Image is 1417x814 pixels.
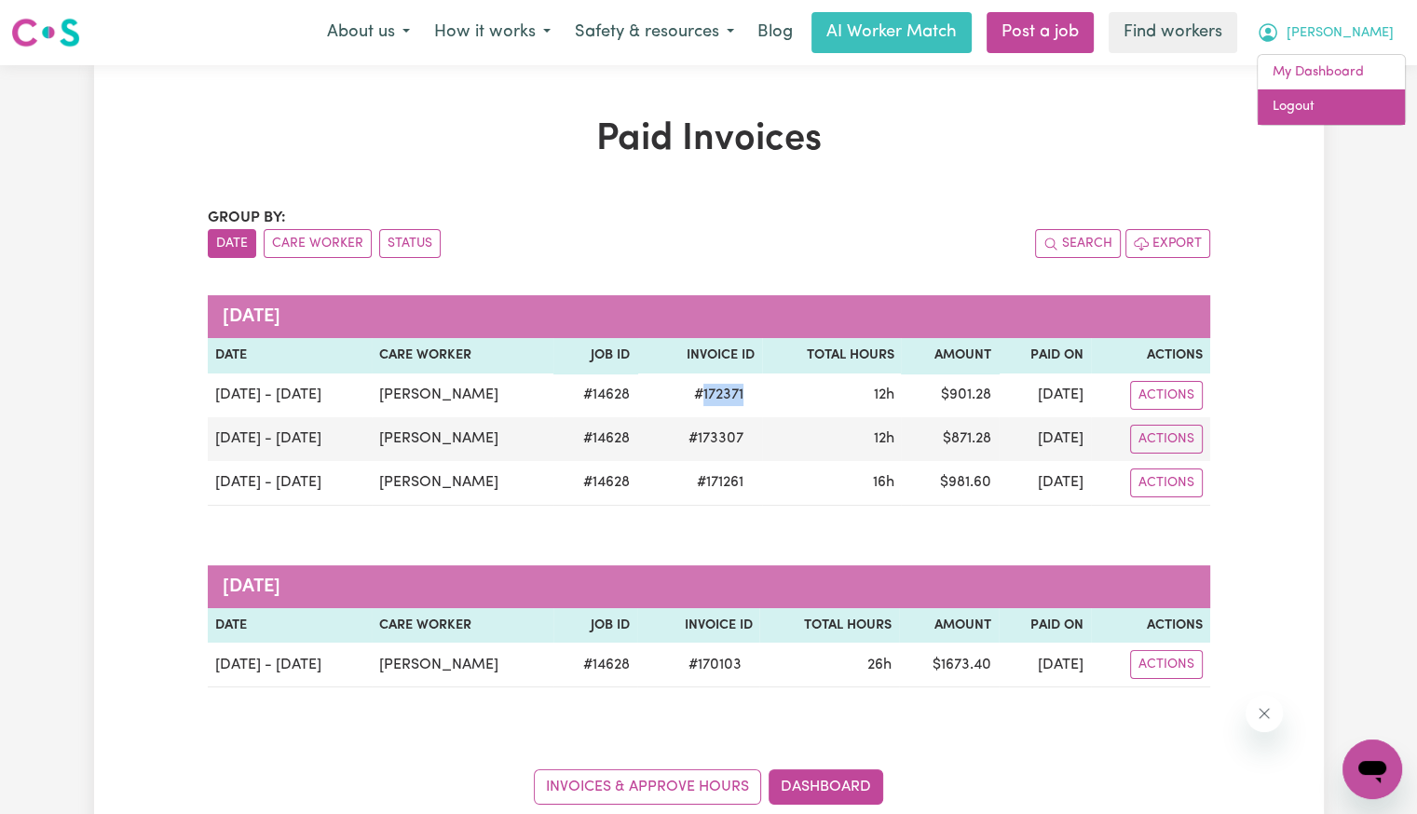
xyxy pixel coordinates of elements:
[1109,12,1237,53] a: Find workers
[1258,89,1405,125] a: Logout
[208,461,372,506] td: [DATE] - [DATE]
[208,338,372,373] th: Date
[315,13,422,52] button: About us
[1091,338,1210,373] th: Actions
[899,643,999,687] td: $ 1673.40
[1257,54,1406,126] div: My Account
[264,229,372,258] button: sort invoices by care worker
[1258,55,1405,90] a: My Dashboard
[208,643,372,687] td: [DATE] - [DATE]
[11,13,113,28] span: Need any help?
[677,427,755,450] span: # 173307
[901,417,998,461] td: $ 871.28
[1130,425,1203,454] button: Actions
[901,338,998,373] th: Amount
[1035,229,1121,258] button: Search
[987,12,1094,53] a: Post a job
[553,461,637,506] td: # 14628
[686,471,755,494] span: # 171261
[637,608,760,644] th: Invoice ID
[1130,381,1203,410] button: Actions
[683,384,755,406] span: # 172371
[1130,468,1203,497] button: Actions
[372,608,553,644] th: Care Worker
[811,12,972,53] a: AI Worker Match
[999,338,1091,373] th: Paid On
[1130,650,1203,679] button: Actions
[769,769,883,805] a: Dashboard
[1287,23,1394,44] span: [PERSON_NAME]
[208,565,1210,608] caption: [DATE]
[746,12,804,53] a: Blog
[11,11,80,54] a: Careseekers logo
[208,210,286,225] span: Group by:
[208,608,372,644] th: Date
[676,654,752,676] span: # 170103
[872,475,893,490] span: 16 hours
[11,16,80,49] img: Careseekers logo
[999,643,1091,687] td: [DATE]
[534,769,761,805] a: Invoices & Approve Hours
[999,373,1091,417] td: [DATE]
[899,608,999,644] th: Amount
[553,338,637,373] th: Job ID
[553,373,637,417] td: # 14628
[1125,229,1210,258] button: Export
[208,229,256,258] button: sort invoices by date
[372,373,553,417] td: [PERSON_NAME]
[999,608,1091,644] th: Paid On
[637,338,762,373] th: Invoice ID
[372,338,553,373] th: Care Worker
[553,417,637,461] td: # 14628
[1245,13,1406,52] button: My Account
[999,461,1091,506] td: [DATE]
[873,431,893,446] span: 12 hours
[1342,739,1402,799] iframe: Button to launch messaging window
[422,13,563,52] button: How it works
[999,417,1091,461] td: [DATE]
[762,338,901,373] th: Total Hours
[867,658,892,672] span: 26 hours
[901,373,998,417] td: $ 901.28
[553,643,637,687] td: # 14628
[372,417,553,461] td: [PERSON_NAME]
[208,295,1210,338] caption: [DATE]
[563,13,746,52] button: Safety & resources
[372,461,553,506] td: [PERSON_NAME]
[759,608,898,644] th: Total Hours
[208,417,372,461] td: [DATE] - [DATE]
[208,117,1210,162] h1: Paid Invoices
[1246,695,1283,732] iframe: Close message
[379,229,441,258] button: sort invoices by paid status
[208,373,372,417] td: [DATE] - [DATE]
[901,461,998,506] td: $ 981.60
[553,608,637,644] th: Job ID
[372,643,553,687] td: [PERSON_NAME]
[873,387,893,402] span: 12 hours
[1091,608,1210,644] th: Actions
